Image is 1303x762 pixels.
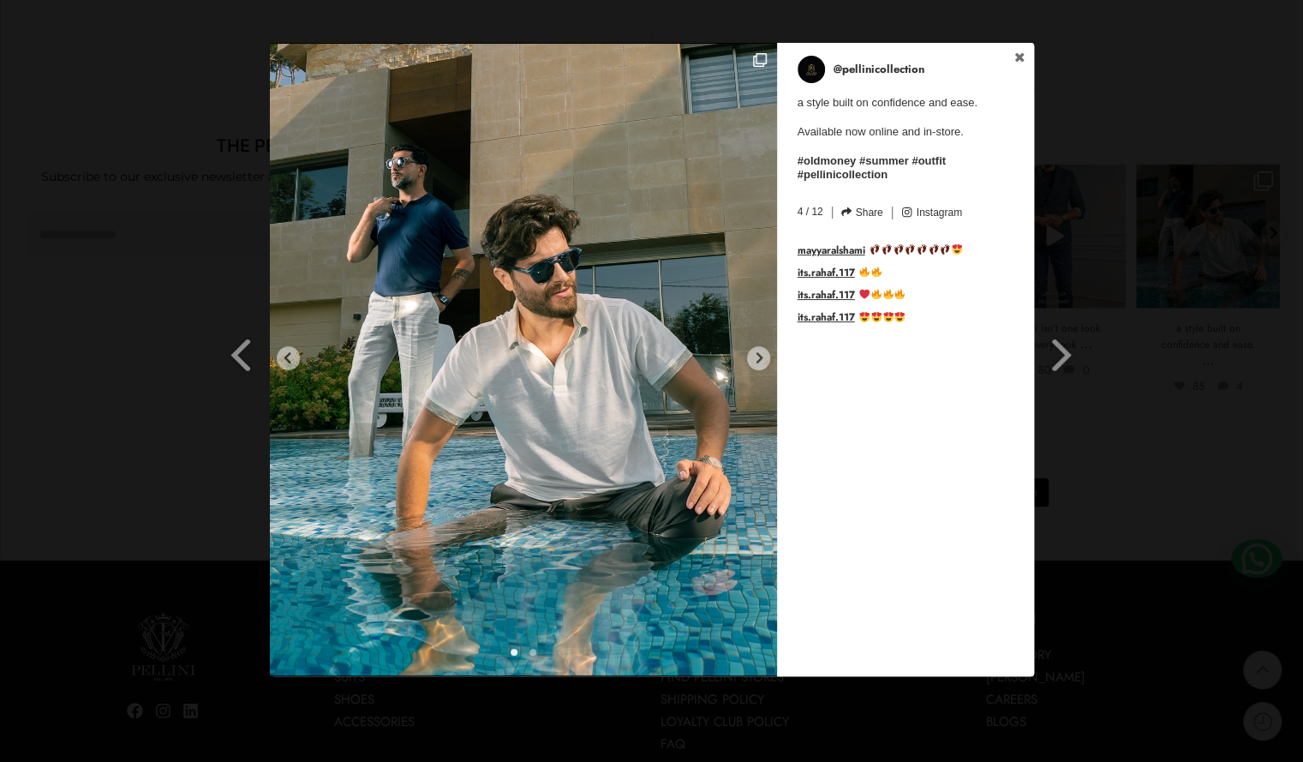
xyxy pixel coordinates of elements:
p: @pellinicollection [834,56,924,83]
a: Share [841,207,883,219]
a: its.rahaf.117 [798,309,855,325]
a: its.rahaf.117 [798,287,855,303]
img: 😍 [952,244,962,255]
span: a style built on confidence and ease. Available now online and in-store. [798,87,1002,183]
img: 😍 [859,312,870,322]
img: 😍 [883,312,894,322]
a: its.rahaf.117 [798,265,855,280]
img: 🔥 [883,289,894,299]
a: #outfit [912,154,946,167]
img: 😍 [871,312,882,322]
a: #oldmoney [798,154,857,167]
img: 👣 [882,244,892,255]
a: Instagram [901,207,962,219]
a: mayyaralshami [798,243,865,258]
img: 🔥 [894,289,905,299]
img: 👣 [929,244,939,255]
img: a style built on confidence and ease.<br> <br> Available now online and in-store. <br> <br> #oldm... [270,43,777,676]
img: 👣 [917,244,927,255]
img: 🔥 [871,289,882,299]
img: pellinicollection.webp [798,56,825,83]
img: 👣 [905,244,915,255]
img: 👣 [870,244,880,255]
span: 4 / 12 [798,202,823,218]
a: #summer [859,154,909,167]
a: #pellinicollection [798,168,888,181]
img: 🔥 [871,267,882,277]
img: 🔥 [859,267,870,277]
img: 😍 [894,312,905,322]
img: 👣 [894,244,904,255]
img: ❤️ [859,289,870,299]
img: 👣 [940,244,950,255]
a: @pellinicollection [798,56,1002,83]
